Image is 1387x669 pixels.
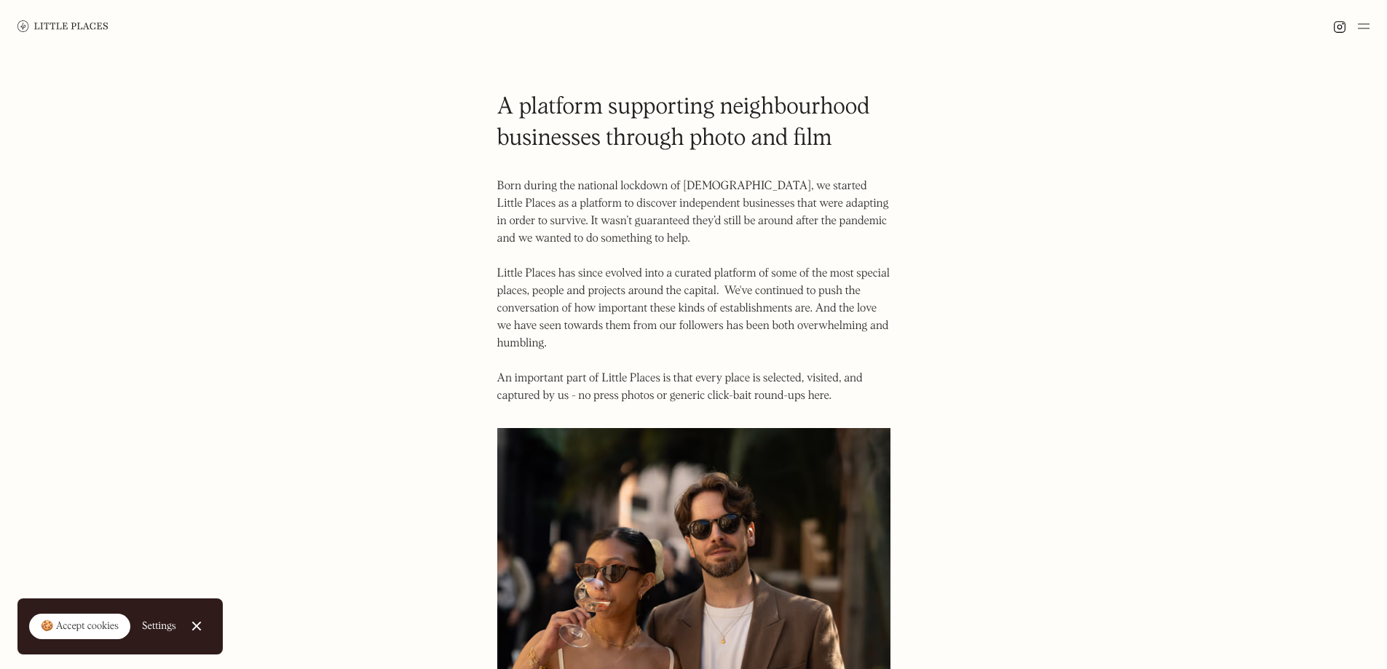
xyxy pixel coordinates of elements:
div: Close Cookie Popup [196,626,197,627]
a: 🍪 Accept cookies [29,614,130,640]
a: Close Cookie Popup [182,611,211,641]
div: Settings [142,621,176,631]
h1: A platform supporting neighbourhood businesses through photo and film [497,92,890,154]
p: Born during the national lockdown of [DEMOGRAPHIC_DATA], we started Little Places as a platform t... [497,178,890,405]
div: 🍪 Accept cookies [41,619,119,634]
a: Settings [142,610,176,643]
